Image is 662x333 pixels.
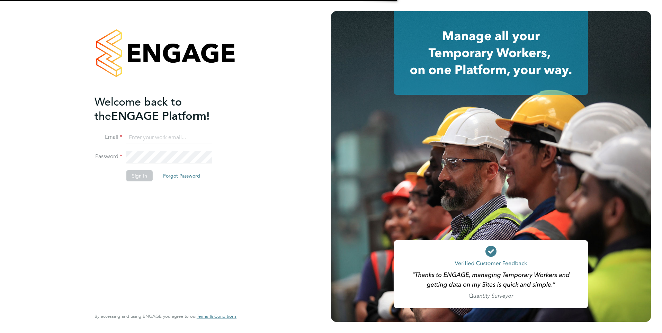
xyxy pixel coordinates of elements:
span: Terms & Conditions [197,313,236,319]
button: Forgot Password [158,170,206,181]
label: Password [95,153,122,160]
span: By accessing and using ENGAGE you agree to our [95,313,236,319]
label: Email [95,134,122,141]
span: Welcome back to the [95,95,182,123]
button: Sign In [126,170,153,181]
h2: ENGAGE Platform! [95,95,230,123]
input: Enter your work email... [126,132,212,144]
a: Terms & Conditions [197,314,236,319]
